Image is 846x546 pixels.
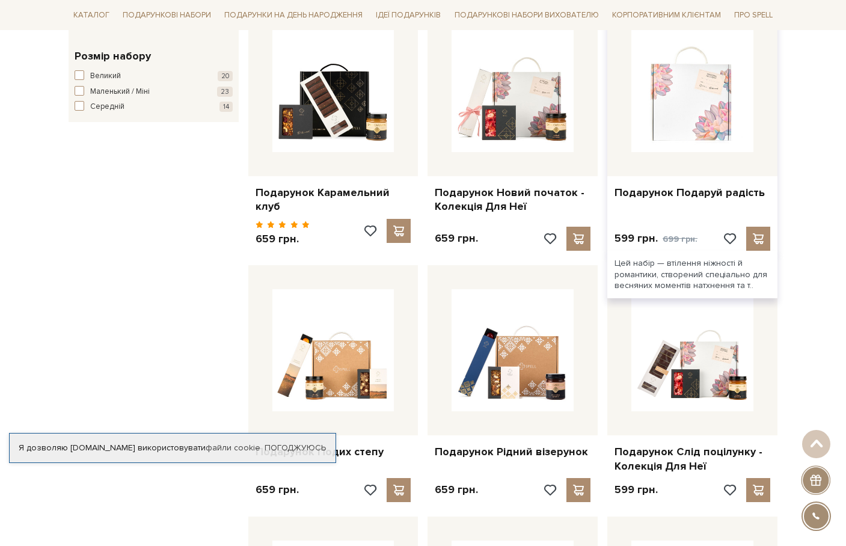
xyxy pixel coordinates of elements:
span: Маленький / Міні [90,86,150,98]
a: Каталог [69,6,114,25]
img: Подарунок Подаруй радість [631,30,753,152]
a: Погоджуюсь [265,443,326,453]
a: Подарункові набори [118,6,216,25]
span: Середній [90,101,124,113]
a: файли cookie [206,443,260,453]
a: Корпоративним клієнтам [607,5,726,25]
a: Подарункові набори вихователю [450,5,604,25]
span: Розмір набору [75,48,151,64]
a: Подарунок Слід поцілунку - Колекція Для Неї [615,445,770,473]
p: 599 грн. [615,483,658,497]
a: Подарунок Подаруй радість [615,186,770,200]
button: Маленький / Міні 23 [75,86,233,98]
a: Подарунок Карамельний клуб [256,186,411,214]
p: 659 грн. [435,483,478,497]
span: 14 [219,102,233,112]
span: Великий [90,70,121,82]
a: Подарунок Рідний візерунок [435,445,590,459]
p: 659 грн. [435,232,478,245]
span: 699 грн. [663,234,697,244]
p: 599 грн. [615,232,697,246]
a: Подарунок Новий початок - Колекція Для Неї [435,186,590,214]
div: Цей набір — втілення ніжності й романтики, створений спеціально для весняних моментів натхнення т... [607,251,777,298]
a: Подарунки на День народження [219,6,367,25]
button: Великий 20 [75,70,233,82]
a: Про Spell [729,6,777,25]
p: 659 грн. [256,483,299,497]
span: 20 [218,71,233,81]
div: Я дозволяю [DOMAIN_NAME] використовувати [10,443,336,453]
p: 659 грн. [256,232,310,246]
button: Середній 14 [75,101,233,113]
span: 23 [217,87,233,97]
a: Ідеї подарунків [371,6,446,25]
